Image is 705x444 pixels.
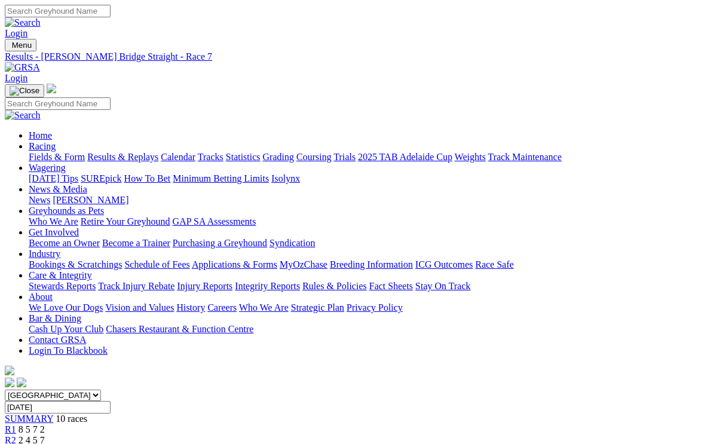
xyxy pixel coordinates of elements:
a: Become an Owner [29,238,100,248]
a: Syndication [269,238,315,248]
img: logo-grsa-white.png [47,84,56,93]
a: Injury Reports [177,281,232,291]
a: Who We Are [239,302,289,313]
a: Track Injury Rebate [98,281,174,291]
a: Grading [263,152,294,162]
a: About [29,292,53,302]
div: Racing [29,152,700,163]
a: Wagering [29,163,66,173]
a: Statistics [226,152,260,162]
a: Schedule of Fees [124,259,189,270]
a: Retire Your Greyhound [81,216,170,226]
a: Cash Up Your Club [29,324,103,334]
img: Search [5,110,41,121]
a: SUREpick [81,173,121,183]
a: Get Involved [29,227,79,237]
div: Care & Integrity [29,281,700,292]
a: Login [5,28,27,38]
img: facebook.svg [5,378,14,387]
a: Fields & Form [29,152,85,162]
a: Trials [333,152,355,162]
a: News [29,195,50,205]
a: SUMMARY [5,414,53,424]
a: Contact GRSA [29,335,86,345]
a: Stay On Track [415,281,470,291]
a: Privacy Policy [347,302,403,313]
a: Results - [PERSON_NAME] Bridge Straight - Race 7 [5,51,700,62]
a: Strategic Plan [291,302,344,313]
input: Search [5,5,111,17]
img: Close [10,86,39,96]
a: We Love Our Dogs [29,302,103,313]
a: Rules & Policies [302,281,367,291]
a: Who We Are [29,216,78,226]
a: Bar & Dining [29,313,81,323]
a: Login To Blackbook [29,345,108,356]
a: Track Maintenance [488,152,562,162]
a: MyOzChase [280,259,327,270]
a: Chasers Restaurant & Function Centre [106,324,253,334]
a: Purchasing a Greyhound [173,238,267,248]
div: Get Involved [29,238,700,249]
img: GRSA [5,62,40,73]
div: News & Media [29,195,700,206]
a: Become a Trainer [102,238,170,248]
a: Care & Integrity [29,270,92,280]
a: [DATE] Tips [29,173,78,183]
a: Stewards Reports [29,281,96,291]
a: Login [5,73,27,83]
a: Calendar [161,152,195,162]
a: R1 [5,424,16,434]
a: Industry [29,249,60,259]
a: 2025 TAB Adelaide Cup [358,152,452,162]
a: Racing [29,141,56,151]
a: Isolynx [271,173,300,183]
a: Tracks [198,152,223,162]
a: Home [29,130,52,140]
div: Industry [29,259,700,270]
a: Race Safe [475,259,513,270]
div: Bar & Dining [29,324,700,335]
a: Weights [455,152,486,162]
a: Vision and Values [105,302,174,313]
a: Fact Sheets [369,281,413,291]
a: Greyhounds as Pets [29,206,104,216]
input: Select date [5,401,111,414]
button: Toggle navigation [5,84,44,97]
a: ICG Outcomes [415,259,473,270]
div: Greyhounds as Pets [29,216,700,227]
a: GAP SA Assessments [173,216,256,226]
a: How To Bet [124,173,171,183]
span: 10 races [56,414,87,424]
a: [PERSON_NAME] [53,195,128,205]
img: twitter.svg [17,378,26,387]
a: Results & Replays [87,152,158,162]
span: 8 5 7 2 [19,424,45,434]
div: About [29,302,700,313]
div: Wagering [29,173,700,184]
a: News & Media [29,184,87,194]
a: Careers [207,302,237,313]
span: Menu [12,41,32,50]
a: History [176,302,205,313]
a: Integrity Reports [235,281,300,291]
img: Search [5,17,41,28]
a: Bookings & Scratchings [29,259,122,270]
a: Breeding Information [330,259,413,270]
button: Toggle navigation [5,39,36,51]
a: Minimum Betting Limits [173,173,269,183]
img: logo-grsa-white.png [5,366,14,375]
input: Search [5,97,111,110]
a: Coursing [296,152,332,162]
a: Applications & Forms [192,259,277,270]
